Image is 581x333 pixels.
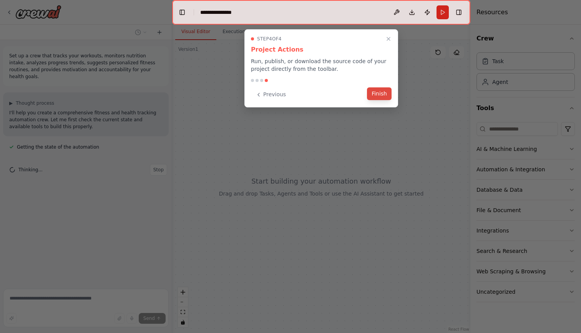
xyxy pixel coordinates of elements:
[177,7,188,18] button: Hide left sidebar
[384,34,393,44] button: Close walkthrough
[251,88,290,101] button: Previous
[257,36,282,42] span: Step 4 of 4
[367,87,392,100] button: Finish
[251,45,392,54] h3: Project Actions
[251,57,392,73] p: Run, publish, or download the source code of your project directly from the toolbar.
